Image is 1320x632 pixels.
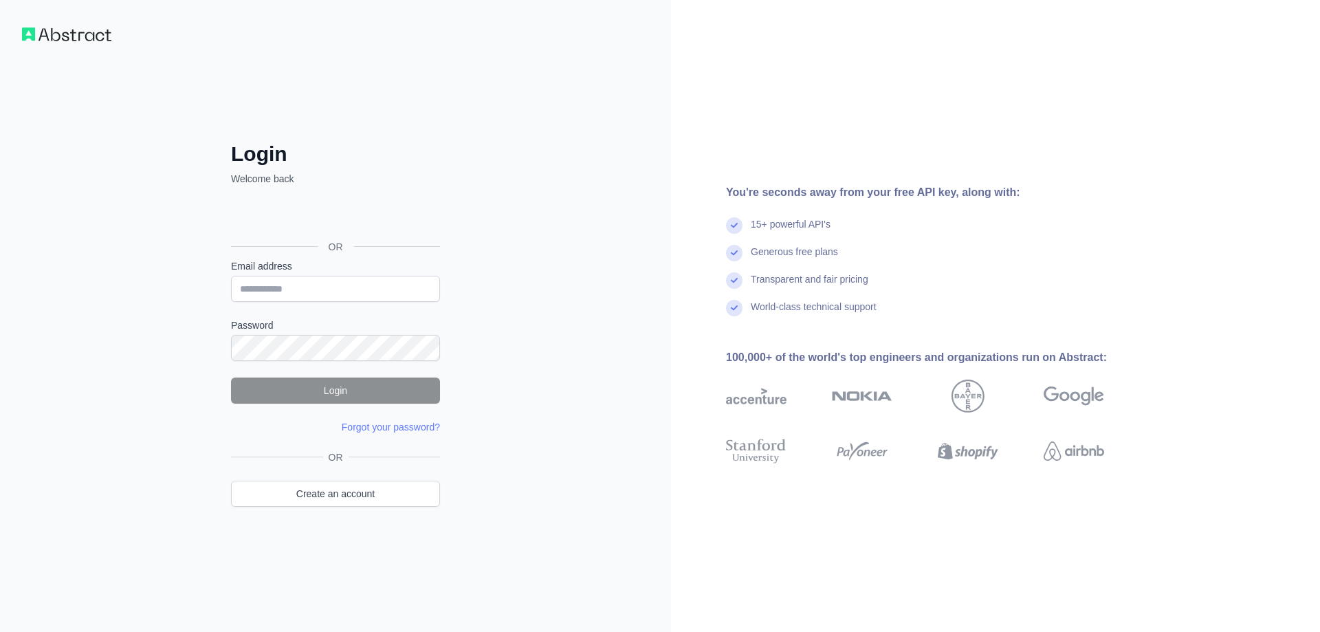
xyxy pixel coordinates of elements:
[22,28,111,41] img: Workflow
[231,481,440,507] a: Create an account
[938,436,998,466] img: shopify
[726,184,1148,201] div: You're seconds away from your free API key, along with:
[726,217,742,234] img: check mark
[318,240,354,254] span: OR
[231,318,440,332] label: Password
[726,272,742,289] img: check mark
[726,300,742,316] img: check mark
[726,436,786,466] img: stanford university
[751,217,830,245] div: 15+ powerful API's
[224,201,444,231] iframe: Sign in with Google Button
[342,422,440,433] a: Forgot your password?
[323,450,349,464] span: OR
[751,272,868,300] div: Transparent and fair pricing
[832,380,892,413] img: nokia
[726,349,1148,366] div: 100,000+ of the world's top engineers and organizations run on Abstract:
[1044,380,1104,413] img: google
[726,245,742,261] img: check mark
[726,380,786,413] img: accenture
[231,142,440,166] h2: Login
[231,259,440,273] label: Email address
[751,245,838,272] div: Generous free plans
[751,300,877,327] div: World-class technical support
[951,380,984,413] img: bayer
[832,436,892,466] img: payoneer
[231,378,440,404] button: Login
[1044,436,1104,466] img: airbnb
[231,172,440,186] p: Welcome back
